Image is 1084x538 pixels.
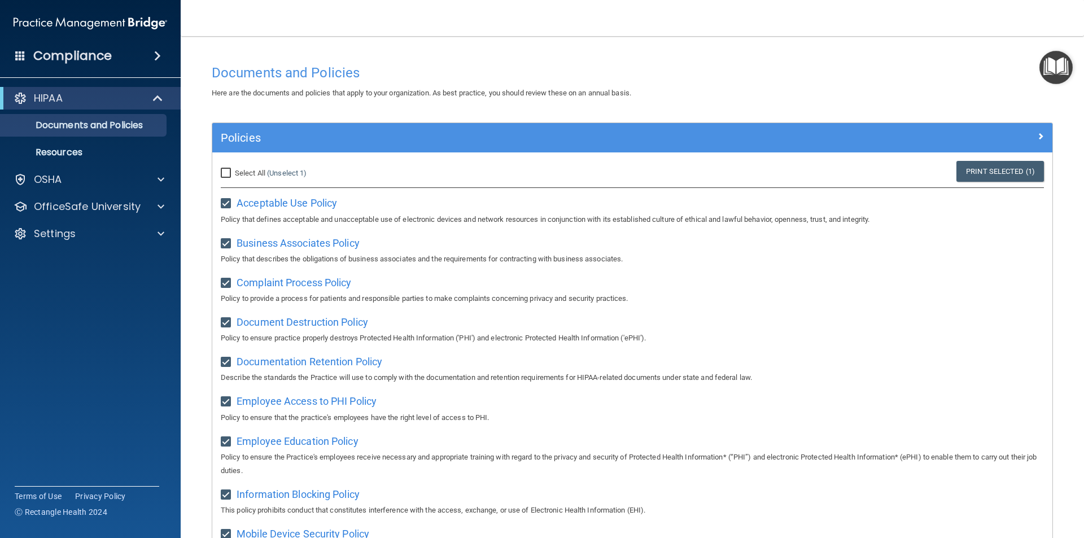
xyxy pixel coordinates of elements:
[14,173,164,186] a: OSHA
[221,504,1044,517] p: This policy prohibits conduct that constitutes interference with the access, exchange, or use of ...
[1039,51,1073,84] button: Open Resource Center
[237,277,351,288] span: Complaint Process Policy
[7,120,161,131] p: Documents and Policies
[237,237,360,249] span: Business Associates Policy
[34,173,62,186] p: OSHA
[237,395,377,407] span: Employee Access to PHI Policy
[237,488,360,500] span: Information Blocking Policy
[237,316,368,328] span: Document Destruction Policy
[14,12,167,34] img: PMB logo
[221,292,1044,305] p: Policy to provide a process for patients and responsible parties to make complaints concerning pr...
[15,506,107,518] span: Ⓒ Rectangle Health 2024
[14,91,164,105] a: HIPAA
[15,491,62,502] a: Terms of Use
[221,411,1044,425] p: Policy to ensure that the practice's employees have the right level of access to PHI.
[267,169,307,177] a: (Unselect 1)
[235,169,265,177] span: Select All
[7,147,161,158] p: Resources
[212,89,631,97] span: Here are the documents and policies that apply to your organization. As best practice, you should...
[237,356,382,368] span: Documentation Retention Policy
[14,227,164,240] a: Settings
[956,161,1044,182] a: Print Selected (1)
[221,450,1044,478] p: Policy to ensure the Practice's employees receive necessary and appropriate training with regard ...
[75,491,126,502] a: Privacy Policy
[221,331,1044,345] p: Policy to ensure practice properly destroys Protected Health Information ('PHI') and electronic P...
[33,48,112,64] h4: Compliance
[889,458,1070,503] iframe: Drift Widget Chat Controller
[221,132,834,144] h5: Policies
[34,227,76,240] p: Settings
[34,200,141,213] p: OfficeSafe University
[212,65,1053,80] h4: Documents and Policies
[221,371,1044,384] p: Describe the standards the Practice will use to comply with the documentation and retention requi...
[221,252,1044,266] p: Policy that describes the obligations of business associates and the requirements for contracting...
[237,197,337,209] span: Acceptable Use Policy
[237,435,359,447] span: Employee Education Policy
[221,213,1044,226] p: Policy that defines acceptable and unacceptable use of electronic devices and network resources i...
[221,169,234,178] input: Select All (Unselect 1)
[34,91,63,105] p: HIPAA
[221,129,1044,147] a: Policies
[14,200,164,213] a: OfficeSafe University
